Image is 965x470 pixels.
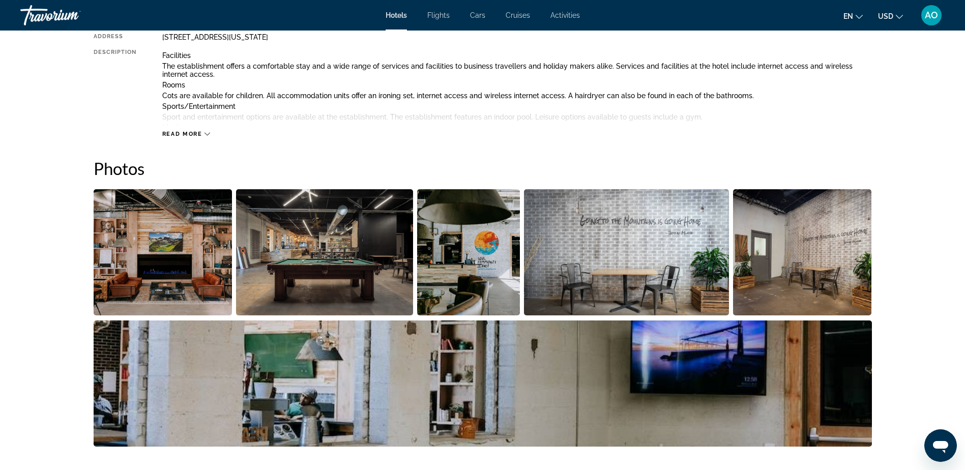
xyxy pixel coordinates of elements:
button: Change language [843,9,863,23]
span: Read more [162,131,202,137]
a: Cruises [506,11,530,19]
p: The establishment offers a comfortable stay and a wide range of services and facilities to busine... [162,62,872,78]
button: Open full-screen image slider [94,189,232,316]
a: Cars [470,11,485,19]
a: Hotels [386,11,407,19]
button: Open full-screen image slider [94,320,872,447]
iframe: Button to launch messaging window [924,429,957,462]
p: Sports/Entertainment [162,102,872,110]
a: Flights [427,11,450,19]
button: Open full-screen image slider [524,189,729,316]
div: Address [94,33,137,41]
div: [STREET_ADDRESS][US_STATE] [162,33,872,41]
button: Open full-screen image slider [733,189,872,316]
span: USD [878,12,893,20]
p: Facilities [162,51,872,60]
p: Cots are available for children. All accommodation units offer an ironing set, internet access an... [162,92,872,100]
span: en [843,12,853,20]
a: Activities [550,11,580,19]
a: Travorium [20,2,122,28]
p: Rooms [162,81,872,89]
div: Description [94,49,137,125]
button: Read more [162,130,211,138]
button: Open full-screen image slider [417,189,520,316]
button: Open full-screen image slider [236,189,413,316]
h2: Photos [94,158,872,179]
button: User Menu [918,5,945,26]
span: AO [925,10,938,20]
button: Change currency [878,9,903,23]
